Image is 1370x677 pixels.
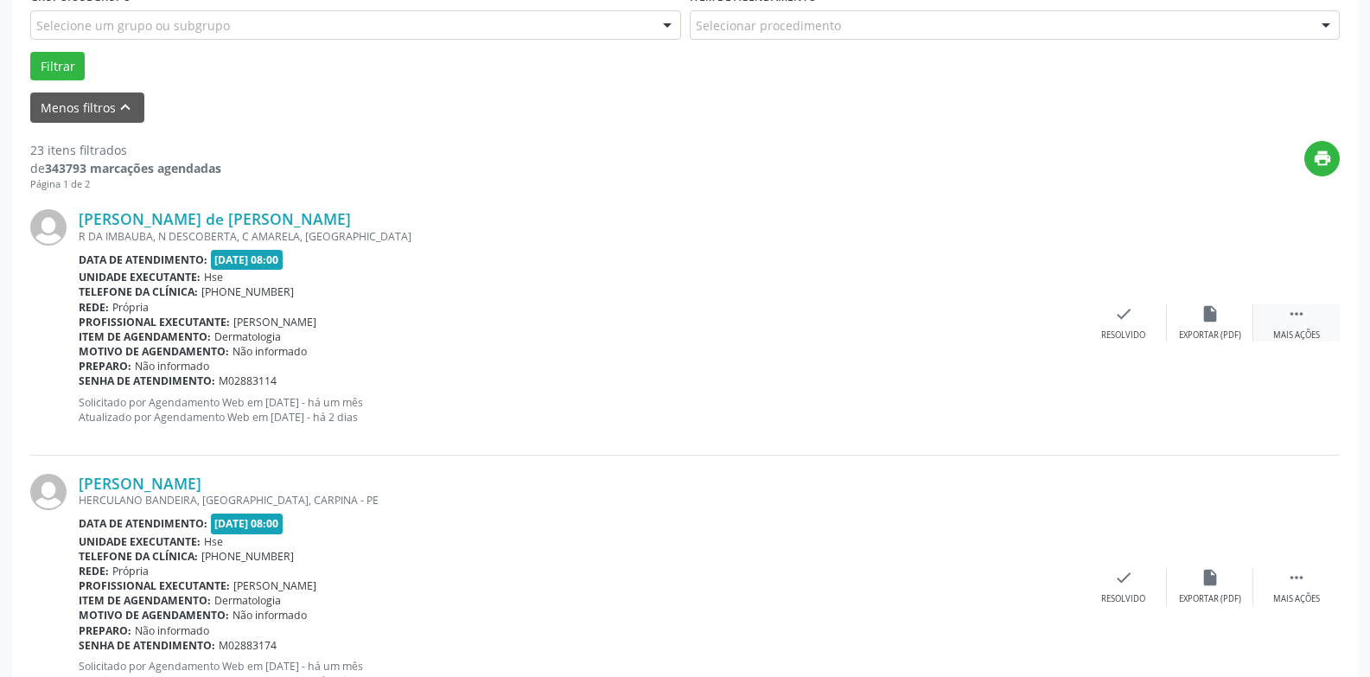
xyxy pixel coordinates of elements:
[233,578,316,593] span: [PERSON_NAME]
[36,16,230,35] span: Selecione um grupo ou subgrupo
[201,284,294,299] span: [PHONE_NUMBER]
[1101,593,1145,605] div: Resolvido
[1114,304,1133,323] i: check
[204,270,223,284] span: Hse
[30,209,67,246] img: img
[79,474,201,493] a: [PERSON_NAME]
[211,250,284,270] span: [DATE] 08:00
[79,395,1080,425] p: Solicitado por Agendamento Web em [DATE] - há um mês Atualizado por Agendamento Web em [DATE] - h...
[116,98,135,117] i: keyboard_arrow_up
[79,344,229,359] b: Motivo de agendamento:
[1179,593,1241,605] div: Exportar (PDF)
[135,623,209,638] span: Não informado
[1304,141,1340,176] button: print
[79,270,201,284] b: Unidade executante:
[112,300,149,315] span: Própria
[79,593,211,608] b: Item de agendamento:
[1313,149,1332,168] i: print
[1273,593,1320,605] div: Mais ações
[79,516,207,531] b: Data de atendimento:
[79,493,1080,508] div: HERCULANO BANDEIRA, [GEOGRAPHIC_DATA], CARPINA - PE
[1201,568,1220,587] i: insert_drive_file
[79,252,207,267] b: Data de atendimento:
[204,534,223,549] span: Hse
[233,315,316,329] span: [PERSON_NAME]
[112,564,149,578] span: Própria
[79,300,109,315] b: Rede:
[79,315,230,329] b: Profissional executante:
[30,474,67,510] img: img
[79,374,215,388] b: Senha de atendimento:
[45,160,221,176] strong: 343793 marcações agendadas
[1179,329,1241,342] div: Exportar (PDF)
[1287,304,1306,323] i: 
[219,374,277,388] span: M02883114
[233,344,307,359] span: Não informado
[214,593,281,608] span: Dermatologia
[1201,304,1220,323] i: insert_drive_file
[30,159,221,177] div: de
[696,16,841,35] span: Selecionar procedimento
[233,608,307,623] span: Não informado
[79,209,351,228] a: [PERSON_NAME] de [PERSON_NAME]
[219,638,277,653] span: M02883174
[211,514,284,533] span: [DATE] 08:00
[214,329,281,344] span: Dermatologia
[79,229,1080,244] div: R DA IMBAUBA, N DESCOBERTA, C AMARELA, [GEOGRAPHIC_DATA]
[79,534,201,549] b: Unidade executante:
[30,141,221,159] div: 23 itens filtrados
[30,177,221,192] div: Página 1 de 2
[1273,329,1320,342] div: Mais ações
[79,329,211,344] b: Item de agendamento:
[79,549,198,564] b: Telefone da clínica:
[79,638,215,653] b: Senha de atendimento:
[79,578,230,593] b: Profissional executante:
[30,52,85,81] button: Filtrar
[79,623,131,638] b: Preparo:
[30,93,144,123] button: Menos filtroskeyboard_arrow_up
[201,549,294,564] span: [PHONE_NUMBER]
[79,564,109,578] b: Rede:
[79,284,198,299] b: Telefone da clínica:
[79,359,131,374] b: Preparo:
[1114,568,1133,587] i: check
[1287,568,1306,587] i: 
[79,608,229,623] b: Motivo de agendamento:
[1101,329,1145,342] div: Resolvido
[135,359,209,374] span: Não informado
